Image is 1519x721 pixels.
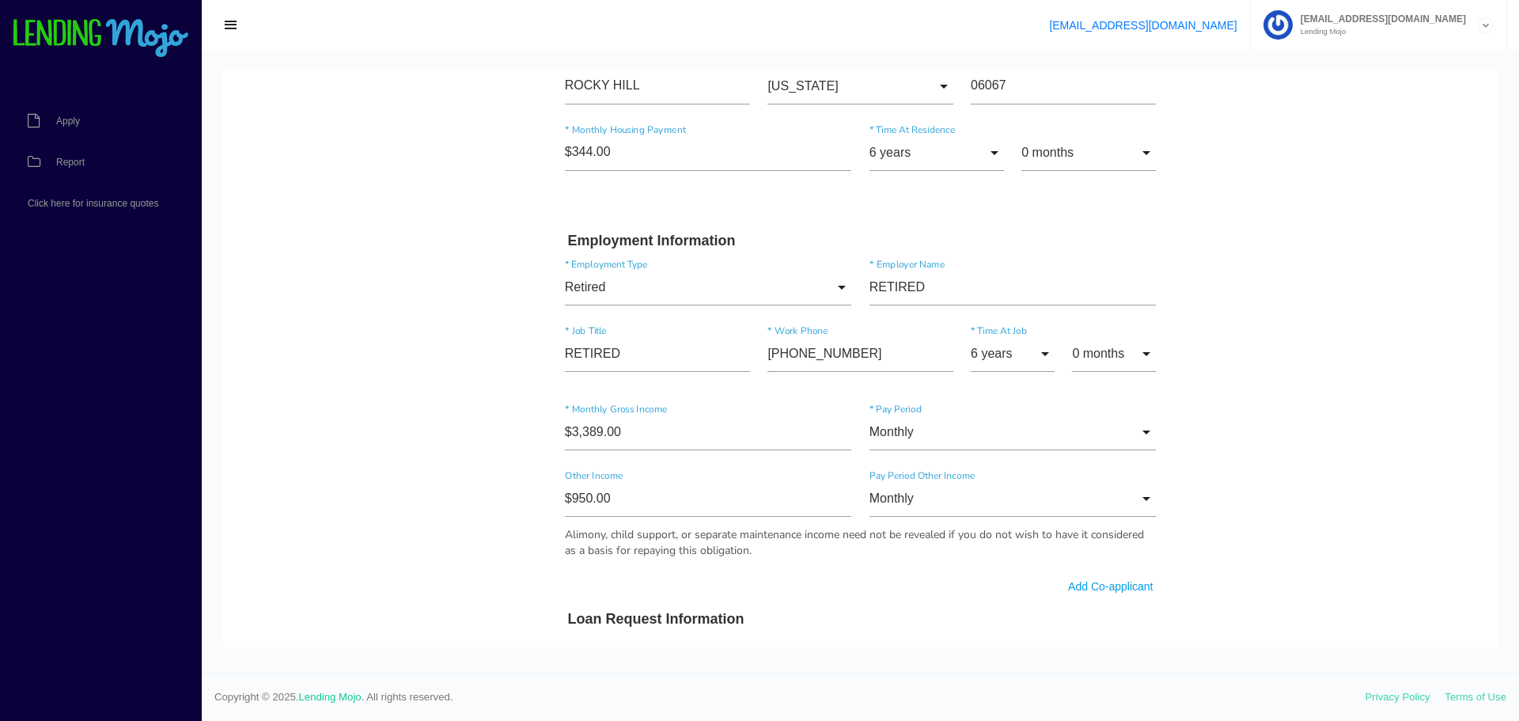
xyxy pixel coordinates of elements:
span: Copyright © 2025. . All rights reserved. [214,689,1366,705]
small: Lending Mojo [1293,28,1466,36]
img: logo-small.png [12,19,190,59]
span: [EMAIL_ADDRESS][DOMAIN_NAME] [1293,14,1466,24]
span: Report [56,157,85,167]
img: Profile image [1263,10,1293,40]
a: Privacy Policy [1366,691,1430,703]
a: Add Co-applicant [845,510,930,526]
h3: Employment Information [345,164,930,181]
span: Apply [56,116,80,126]
a: Terms of Use [1445,691,1506,703]
h3: Loan Request Information [345,542,930,560]
span: Click here for insurance quotes [28,199,158,208]
a: [EMAIL_ADDRESS][DOMAIN_NAME] [1049,19,1237,32]
a: Lending Mojo [299,691,362,703]
div: Alimony, child support, or separate maintenance income need not be revealed if you do not wish to... [342,458,934,490]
